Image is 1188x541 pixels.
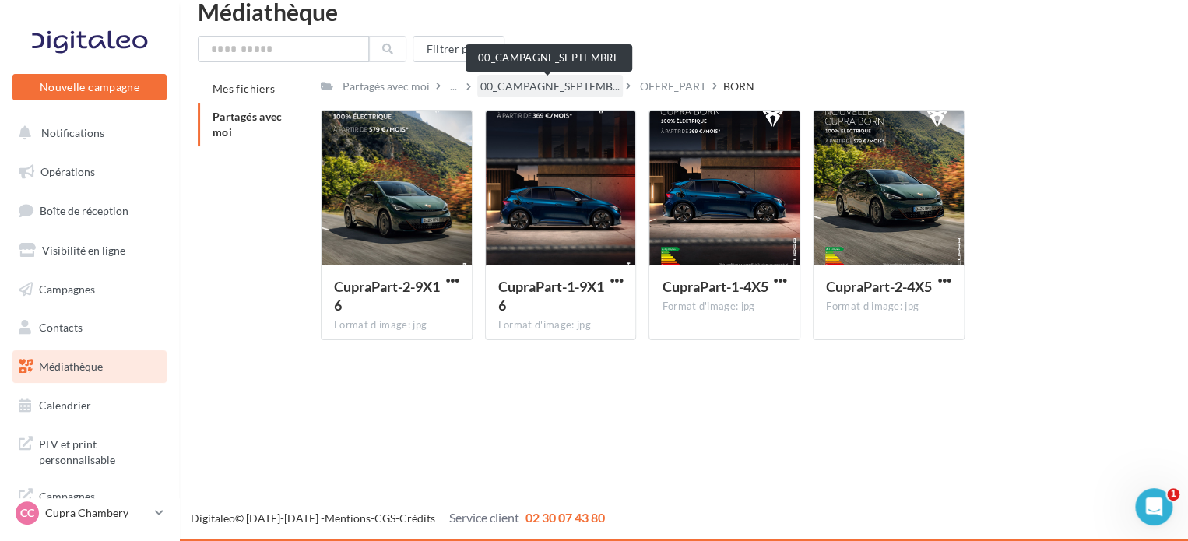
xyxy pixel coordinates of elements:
[1135,488,1172,525] iframe: Intercom live chat
[9,311,170,344] a: Contacts
[191,511,235,525] a: Digitaleo
[45,505,149,521] p: Cupra Chambery
[213,82,275,95] span: Mes fichiers
[9,427,170,473] a: PLV et print personnalisable
[826,278,932,295] span: CupraPart-2-4X5
[39,434,160,467] span: PLV et print personnalisable
[39,321,83,334] span: Contacts
[39,399,91,412] span: Calendrier
[498,318,624,332] div: Format d'image: jpg
[9,389,170,422] a: Calendrier
[399,511,435,525] a: Crédits
[40,165,95,178] span: Opérations
[42,244,125,257] span: Visibilité en ligne
[9,234,170,267] a: Visibilité en ligne
[9,350,170,383] a: Médiathèque
[9,273,170,306] a: Campagnes
[213,110,283,139] span: Partagés avec moi
[662,300,787,314] div: Format d'image: jpg
[374,511,395,525] a: CGS
[449,510,519,525] span: Service client
[41,126,104,139] span: Notifications
[447,76,460,97] div: ...
[525,510,605,525] span: 02 30 07 43 80
[9,156,170,188] a: Opérations
[413,36,504,62] button: Filtrer par
[1167,488,1179,501] span: 1
[466,44,632,72] div: 00_CAMPAGNE_SEPTEMBRE
[640,79,706,94] div: OFFRE_PART
[9,117,163,149] button: Notifications
[334,318,459,332] div: Format d'image: jpg
[12,74,167,100] button: Nouvelle campagne
[12,498,167,528] a: CC Cupra Chambery
[343,79,430,94] div: Partagés avec moi
[325,511,371,525] a: Mentions
[39,360,103,373] span: Médiathèque
[39,486,160,519] span: Campagnes DataOnDemand
[334,278,440,314] span: CupraPart-2-9X16
[723,79,754,94] div: BORN
[498,278,604,314] span: CupraPart-1-9X16
[191,511,605,525] span: © [DATE]-[DATE] - - -
[40,204,128,217] span: Boîte de réception
[662,278,768,295] span: CupraPart-1-4X5
[20,505,34,521] span: CC
[39,282,95,295] span: Campagnes
[9,480,170,525] a: Campagnes DataOnDemand
[826,300,951,314] div: Format d'image: jpg
[480,79,620,94] span: 00_CAMPAGNE_SEPTEMB...
[9,194,170,227] a: Boîte de réception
